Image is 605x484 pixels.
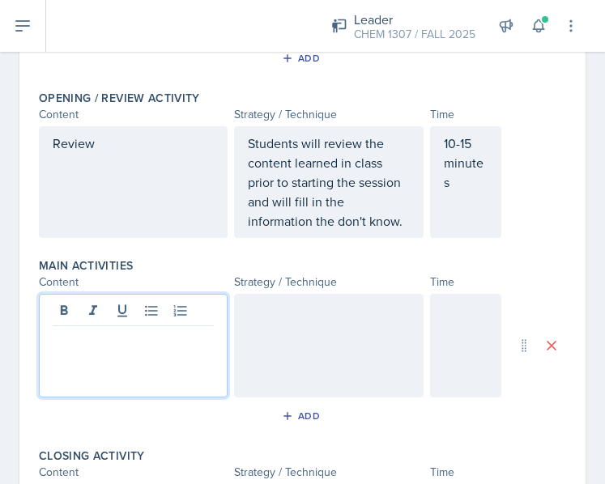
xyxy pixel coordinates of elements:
div: Strategy / Technique [234,274,423,291]
div: Content [39,464,228,481]
p: Review [53,134,214,153]
div: Strategy / Technique [234,464,423,481]
div: Content [39,274,228,291]
div: Time [430,464,502,481]
div: Time [430,274,502,291]
button: Add [276,46,329,70]
div: Add [285,410,320,422]
div: CHEM 1307 / FALL 2025 [354,26,475,43]
div: Leader [354,10,475,29]
p: Students will review the content learned in class prior to starting the session and will fill in ... [248,134,409,231]
div: Time [430,106,502,123]
label: Opening / Review Activity [39,90,200,106]
label: Closing Activity [39,448,145,464]
label: Main Activities [39,257,133,274]
p: 10-15 minutes [444,134,488,192]
button: Add [276,404,329,428]
div: Content [39,106,228,123]
div: Strategy / Technique [234,106,423,123]
div: Add [285,52,320,65]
